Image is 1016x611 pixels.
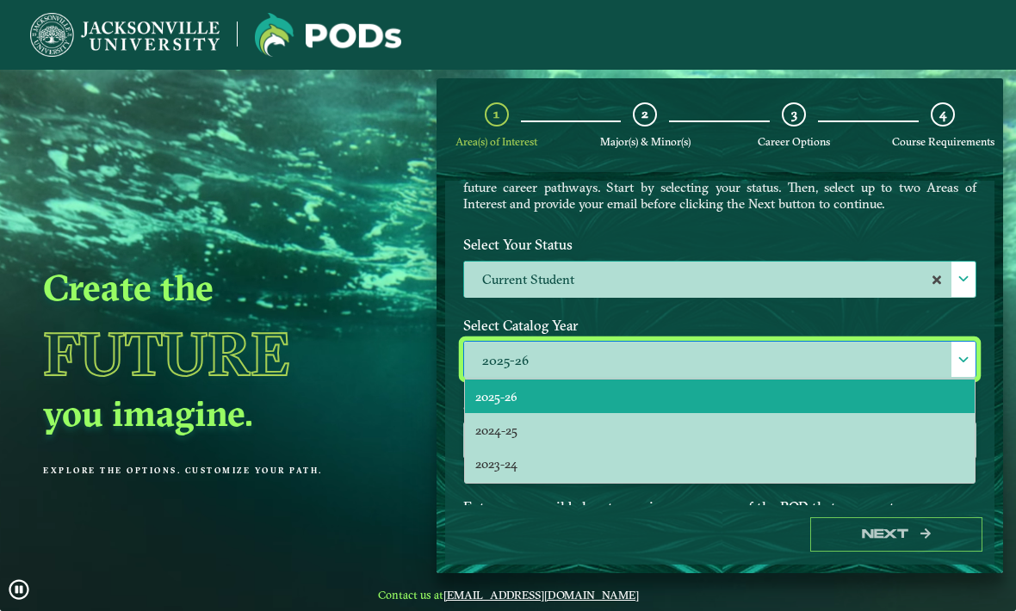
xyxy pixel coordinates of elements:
label: Enter your email below to receive a summary of the POD that you create. [450,491,989,523]
span: Contact us at [365,588,651,602]
sup: ⋆ [463,461,469,473]
p: Explore the options. Customize your path. [43,466,393,475]
label: Select Catalog Year [450,310,989,342]
label: Select Your Status [450,229,989,261]
span: Career Options [758,135,830,148]
span: 2 [641,106,648,122]
span: 4 [939,106,946,122]
span: 2024-25 [475,423,517,438]
label: 2025-26 [464,342,976,379]
span: 2023-24 [475,456,517,472]
li: 2022-23 [465,480,975,514]
li: 2025-26 [465,380,975,413]
span: 1 [493,106,499,122]
span: 3 [791,106,797,122]
p: Maximum 2 selections are allowed [463,463,976,479]
label: Select Your Area(s) of Interest [450,390,989,422]
span: Major(s) & Minor(s) [600,135,691,148]
li: 2023-24 [465,447,975,480]
h2: you imagine. [43,391,393,435]
span: Area(s) of Interest [455,135,537,148]
img: Jacksonville University logo [30,13,220,57]
h1: Future [43,316,393,391]
span: Course Requirements [892,135,994,148]
button: Next [810,517,982,552]
img: Jacksonville University logo [255,13,401,57]
a: [EMAIL_ADDRESS][DOMAIN_NAME] [443,588,639,602]
li: 2024-25 [465,413,975,447]
span: 2025-26 [475,389,517,404]
label: Current Student [464,262,976,299]
h2: Create the [43,265,393,310]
